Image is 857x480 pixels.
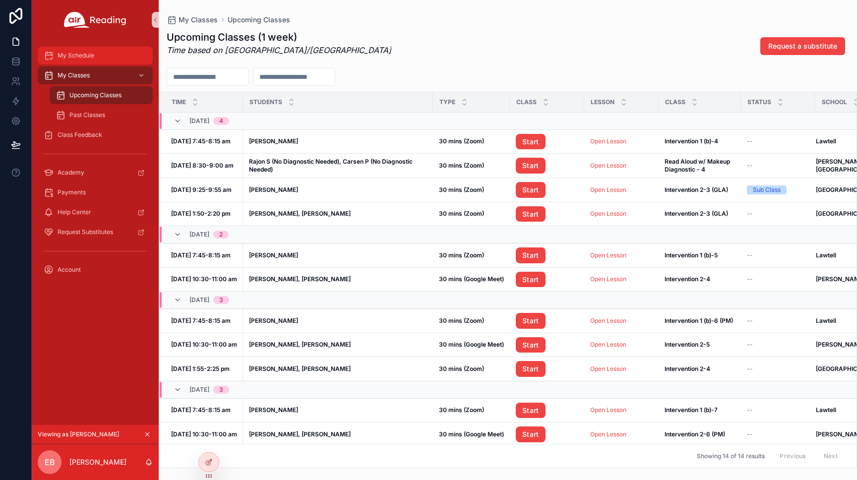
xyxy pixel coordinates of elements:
[171,430,237,438] a: [DATE] 10:30-11:00 am
[171,210,237,218] a: [DATE] 1:50-2:20 pm
[747,430,753,438] span: --
[249,137,298,145] strong: [PERSON_NAME]
[439,98,455,106] span: Type
[219,231,223,239] div: 2
[591,98,614,106] span: Lesson
[665,275,735,283] a: Intervention 2-4
[747,406,809,414] a: --
[171,275,237,283] a: [DATE] 10:30-11:00 am
[439,341,504,349] a: 30 mins (Google Meet)
[171,162,237,170] a: [DATE] 8:30-9:00 am
[249,365,427,373] a: [PERSON_NAME], [PERSON_NAME]
[249,251,298,259] strong: [PERSON_NAME]
[747,317,753,325] span: --
[747,162,753,170] span: --
[747,137,753,145] span: --
[665,251,718,259] strong: Intervention 1 (b)-5
[516,313,546,329] a: Start
[58,266,81,274] span: Account
[747,365,809,373] a: --
[516,403,546,419] a: Start
[172,98,186,106] span: Time
[249,317,298,324] strong: [PERSON_NAME]
[439,162,484,169] strong: 30 mins (Zoom)
[249,341,351,348] strong: [PERSON_NAME], [PERSON_NAME]
[249,210,351,217] strong: [PERSON_NAME], [PERSON_NAME]
[249,158,427,174] a: Rajon S (No Diagnostic Needed), Carsen P (No Diagnostic Needed)
[58,208,91,216] span: Help Center
[439,365,484,372] strong: 30 mins (Zoom)
[38,430,119,438] span: Viewing as [PERSON_NAME]
[38,261,153,279] a: Account
[665,430,735,438] a: Intervention 2-6 (PM)
[516,182,546,198] a: Start
[665,158,735,174] a: Read Aloud w/ Makeup Diagnostic - 4
[590,275,653,283] a: Open Lesson
[816,406,836,414] strong: Lawtell
[171,186,232,193] strong: [DATE] 9:25-9:55 am
[747,317,809,325] a: --
[171,341,237,349] a: [DATE] 10:30-11:00 am
[665,210,735,218] a: Intervention 2-3 (GLA)
[665,137,735,145] a: Intervention 1 (b)-4
[249,341,427,349] a: [PERSON_NAME], [PERSON_NAME]
[590,186,653,194] a: Open Lesson
[50,106,153,124] a: Past Classes
[590,341,653,349] a: Open Lesson
[58,131,102,139] span: Class Feedback
[590,275,626,283] a: Open Lesson
[439,137,504,145] a: 30 mins (Zoom)
[747,275,753,283] span: --
[249,430,351,438] strong: [PERSON_NAME], [PERSON_NAME]
[516,134,578,150] a: Start
[439,162,504,170] a: 30 mins (Zoom)
[45,456,55,468] span: EB
[439,137,484,145] strong: 30 mins (Zoom)
[590,365,626,372] a: Open Lesson
[171,251,237,259] a: [DATE] 7:45-8:15 am
[590,430,653,438] a: Open Lesson
[665,406,735,414] a: Intervention 1 (b)-7
[50,86,153,104] a: Upcoming Classes
[516,182,578,198] a: Start
[439,341,504,348] strong: 30 mins (Google Meet)
[249,275,351,283] strong: [PERSON_NAME], [PERSON_NAME]
[516,158,578,174] a: Start
[439,406,504,414] a: 30 mins (Zoom)
[590,137,653,145] a: Open Lesson
[32,40,159,292] div: scrollable content
[665,137,718,145] strong: Intervention 1 (b)-4
[822,98,847,106] span: School
[590,341,626,348] a: Open Lesson
[747,341,753,349] span: --
[590,317,626,324] a: Open Lesson
[171,251,231,259] strong: [DATE] 7:45-8:15 am
[516,206,546,222] a: Start
[38,126,153,144] a: Class Feedback
[516,98,537,106] span: Class
[665,365,710,372] strong: Intervention 2-4
[171,317,237,325] a: [DATE] 7:45-8:15 am
[171,210,231,217] strong: [DATE] 1:50-2:20 pm
[439,317,504,325] a: 30 mins (Zoom)
[665,186,735,194] a: Intervention 2-3 (GLA)
[171,162,234,169] strong: [DATE] 8:30-9:00 am
[439,317,484,324] strong: 30 mins (Zoom)
[439,406,484,414] strong: 30 mins (Zoom)
[665,317,733,324] strong: Intervention 1 (b)-6 (PM)
[219,386,223,394] div: 3
[38,47,153,64] a: My Schedule
[249,406,298,414] strong: [PERSON_NAME]
[189,117,209,125] span: [DATE]
[439,430,504,438] a: 30 mins (Google Meet)
[171,317,231,324] strong: [DATE] 7:45-8:15 am
[747,210,809,218] a: --
[516,247,578,263] a: Start
[747,185,809,194] a: Sub Class
[516,361,546,377] a: Start
[816,137,836,145] strong: Lawtell
[249,275,427,283] a: [PERSON_NAME], [PERSON_NAME]
[439,430,504,438] strong: 30 mins (Google Meet)
[58,169,84,177] span: Academy
[590,162,626,169] a: Open Lesson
